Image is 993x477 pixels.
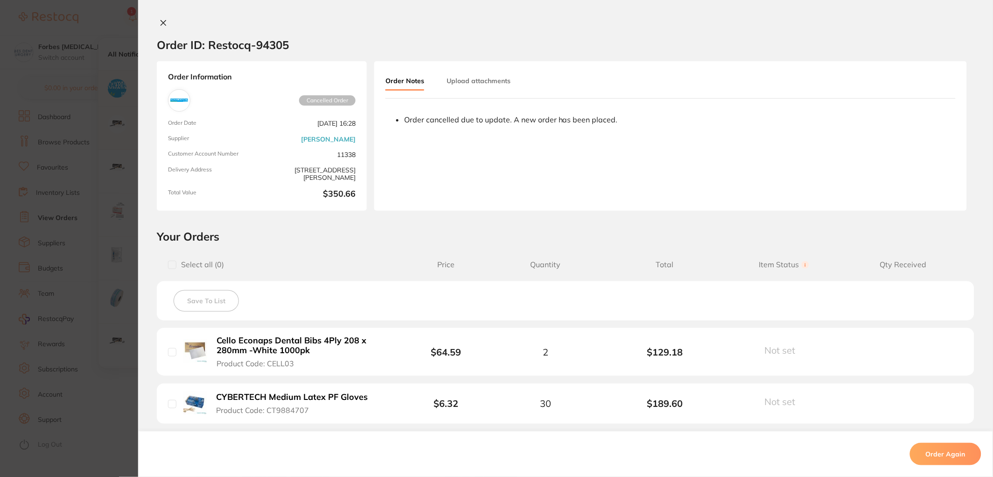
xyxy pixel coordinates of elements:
[217,359,294,368] span: Product Code: CELL03
[725,260,844,269] span: Item Status
[431,346,462,358] b: $64.59
[266,189,356,199] b: $350.66
[214,392,378,415] button: CYBERTECH Medium Latex PF Gloves Product Code: CT9884707
[183,391,207,414] img: CYBERTECH Medium Latex PF Gloves
[217,406,309,414] span: Product Code: CT9884707
[762,396,807,407] button: Not set
[168,120,258,128] span: Order Date
[168,189,258,199] span: Total Value
[540,398,551,409] span: 30
[844,260,963,269] span: Qty Received
[406,260,486,269] span: Price
[299,95,356,106] span: Cancelled Order
[170,92,188,109] img: Adam Dental
[404,115,956,124] div: Order cancelled due to update. A new order has been placed.
[605,347,725,357] b: $129.18
[605,398,725,409] b: $189.60
[385,72,424,91] button: Order Notes
[765,344,796,356] span: Not set
[266,150,356,158] span: 11338
[486,260,606,269] span: Quantity
[543,347,548,357] span: 2
[266,166,356,182] span: [STREET_ADDRESS][PERSON_NAME]
[214,335,393,368] button: Cello Econaps Dental Bibs 4Ply 208 x 280mm -White 1000pk Product Code: CELL03
[762,344,807,356] button: Not set
[168,135,258,143] span: Supplier
[301,135,356,143] a: [PERSON_NAME]
[910,443,981,465] button: Order Again
[168,166,258,182] span: Delivery Address
[157,229,974,243] h2: Your Orders
[434,398,459,409] b: $6.32
[157,38,289,52] h2: Order ID: Restocq- 94305
[447,72,510,89] button: Upload attachments
[605,260,725,269] span: Total
[168,72,356,82] strong: Order Information
[183,339,207,363] img: Cello Econaps Dental Bibs 4Ply 208 x 280mm -White 1000pk
[174,290,239,312] button: Save To List
[266,120,356,128] span: [DATE] 16:28
[765,396,796,407] span: Not set
[217,336,390,355] b: Cello Econaps Dental Bibs 4Ply 208 x 280mm -White 1000pk
[176,260,224,269] span: Select all ( 0 )
[168,150,258,158] span: Customer Account Number
[217,392,368,402] b: CYBERTECH Medium Latex PF Gloves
